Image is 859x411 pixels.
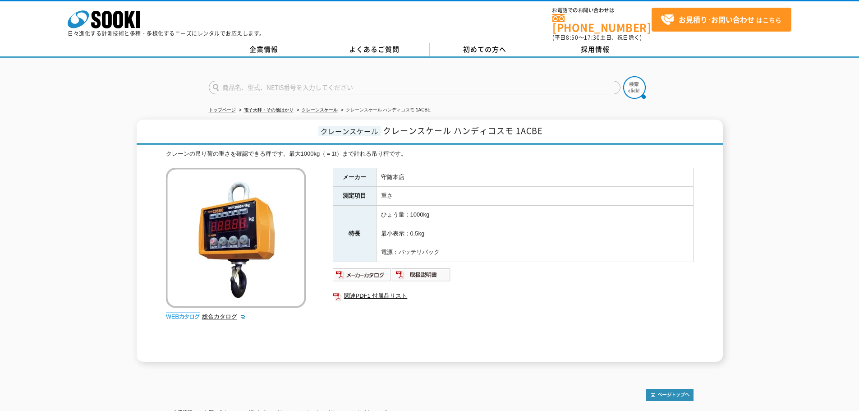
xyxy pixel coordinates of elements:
img: webカタログ [166,312,200,321]
img: メーカーカタログ [333,268,392,282]
a: 総合カタログ [202,313,246,320]
a: クレーンスケール [302,107,338,112]
span: 8:50 [566,33,579,42]
td: 重さ [376,187,693,206]
img: トップページへ [646,389,694,401]
a: 採用情報 [540,43,651,56]
a: トップページ [209,107,236,112]
td: ひょう量：1000kg 最小表示：0.5kg 電源：バッテリパック [376,206,693,262]
td: 守随本店 [376,168,693,187]
p: 日々進化する計測技術と多種・多様化するニーズにレンタルでお応えします。 [68,31,265,36]
input: 商品名、型式、NETIS番号を入力してください [209,81,620,94]
img: 取扱説明書 [392,268,451,282]
a: メーカーカタログ [333,273,392,280]
span: クレーンスケール ハンディコスモ 1ACBE [383,125,543,137]
a: 企業情報 [209,43,319,56]
span: クレーンスケール [318,126,381,136]
a: 初めての方へ [430,43,540,56]
span: 17:30 [584,33,600,42]
div: クレーンの吊り荷の重さを確認できる秤です。最大1000kg（＝1t）まで計れる吊り秤です。 [166,149,694,159]
li: クレーンスケール ハンディコスモ 1ACBE [339,106,431,115]
a: よくあるご質問 [319,43,430,56]
a: 取扱説明書 [392,273,451,280]
th: 測定項目 [333,187,376,206]
span: 初めての方へ [463,44,506,54]
span: お電話でのお問い合わせは [552,8,652,13]
span: はこちら [661,13,781,27]
span: (平日 ～ 土日、祝日除く) [552,33,642,42]
a: お見積り･お問い合わせはこちら [652,8,791,32]
a: 関連PDF1 付属品リスト [333,290,694,302]
th: 特長 [333,206,376,262]
a: [PHONE_NUMBER] [552,14,652,32]
strong: お見積り･お問い合わせ [679,14,754,25]
th: メーカー [333,168,376,187]
img: btn_search.png [623,76,646,99]
img: クレーンスケール ハンディコスモ 1ACBE [166,168,306,308]
a: 電子天秤・その他はかり [244,107,294,112]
